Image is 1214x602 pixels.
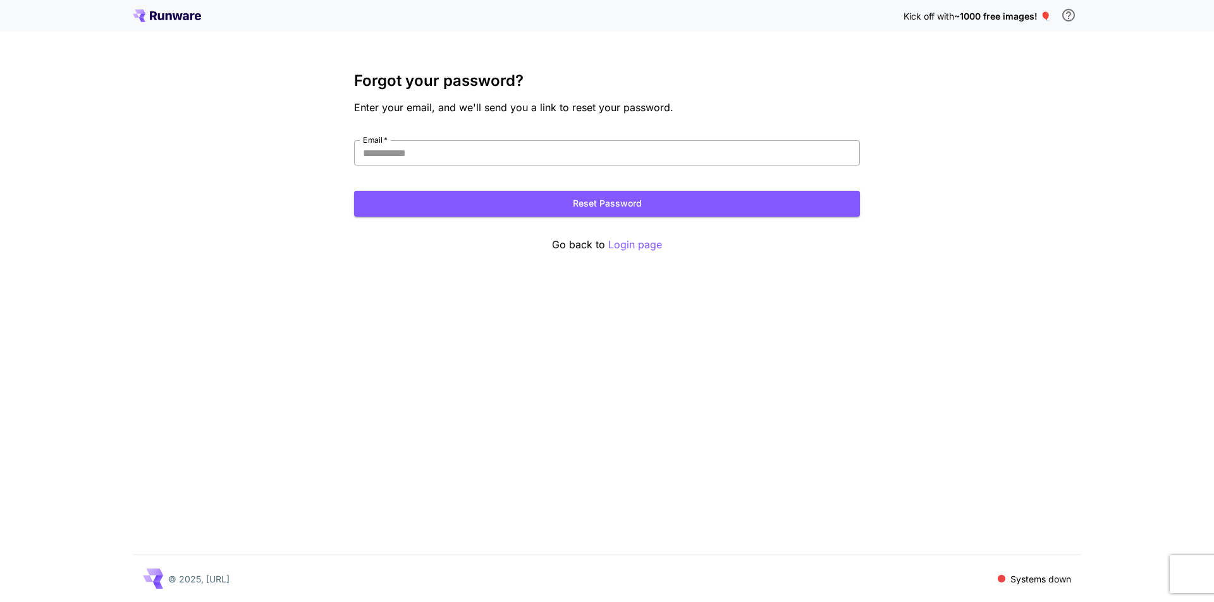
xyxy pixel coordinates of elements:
[354,237,860,253] p: Go back to
[354,191,860,217] button: Reset Password
[954,11,1051,21] span: ~1000 free images! 🎈
[1056,3,1081,28] button: In order to qualify for free credit, you need to sign up with a business email address and click ...
[1010,572,1071,586] p: Systems down
[363,135,388,145] label: Email
[608,237,662,253] button: Login page
[904,11,954,21] span: Kick off with
[354,72,860,90] h3: Forgot your password?
[354,100,860,115] p: Enter your email, and we'll send you a link to reset your password.
[168,572,230,586] p: © 2025, [URL]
